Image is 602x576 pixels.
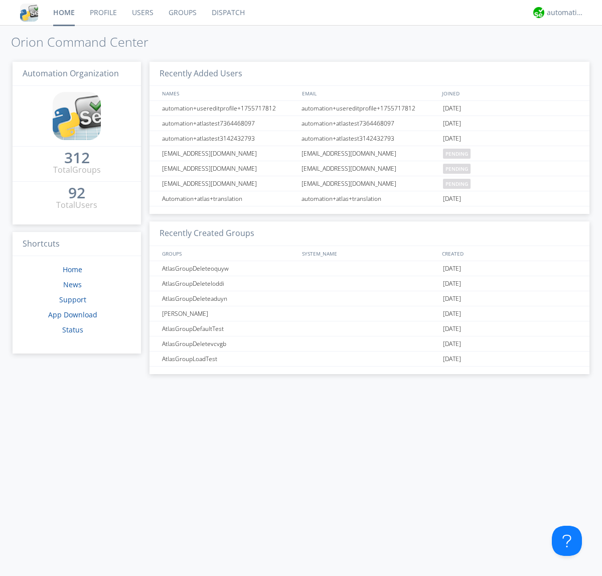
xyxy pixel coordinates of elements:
[62,325,83,334] a: Status
[299,246,439,261] div: SYSTEM_NAME
[149,276,589,291] a: AtlasGroupDeleteloddi[DATE]
[149,306,589,321] a: [PERSON_NAME][DATE]
[443,321,461,336] span: [DATE]
[13,232,141,257] h3: Shortcuts
[160,291,298,306] div: AtlasGroupDeleteaduyn
[149,131,589,146] a: automation+atlastest3142432793automation+atlastest3142432793[DATE]
[160,276,298,291] div: AtlasGroupDeleteloddi
[299,116,440,131] div: automation+atlastest7364468097
[160,306,298,321] div: [PERSON_NAME]
[160,191,298,206] div: Automation+atlas+translation
[160,261,298,276] div: AtlasGroupDeleteoquyw
[160,336,298,351] div: AtlasGroupDeletevcvgb
[299,101,440,116] div: automation+usereditprofile+1755717812
[64,153,90,163] div: 312
[64,153,90,164] a: 312
[149,191,589,206] a: Automation+atlas+translationautomation+atlas+translation[DATE]
[149,291,589,306] a: AtlasGroupDeleteaduyn[DATE]
[160,352,298,366] div: AtlasGroupLoadTest
[160,246,297,261] div: GROUPS
[149,221,589,246] h3: Recently Created Groups
[299,131,440,146] div: automation+atlastest3142432793
[443,149,471,159] span: pending
[439,86,580,100] div: JOINED
[68,188,85,199] a: 92
[149,62,589,86] h3: Recently Added Users
[149,101,589,116] a: automation+usereditprofile+1755717812automation+usereditprofile+1755717812[DATE]
[23,68,119,79] span: Automation Organization
[299,146,440,161] div: [EMAIL_ADDRESS][DOMAIN_NAME]
[56,199,97,211] div: Total Users
[547,8,584,18] div: automation+atlas
[149,161,589,176] a: [EMAIL_ADDRESS][DOMAIN_NAME][EMAIL_ADDRESS][DOMAIN_NAME]pending
[443,191,461,206] span: [DATE]
[160,86,297,100] div: NAMES
[149,176,589,191] a: [EMAIL_ADDRESS][DOMAIN_NAME][EMAIL_ADDRESS][DOMAIN_NAME]pending
[443,306,461,321] span: [DATE]
[149,261,589,276] a: AtlasGroupDeleteoquyw[DATE]
[160,176,298,191] div: [EMAIL_ADDRESS][DOMAIN_NAME]
[63,280,82,289] a: News
[149,336,589,352] a: AtlasGroupDeletevcvgb[DATE]
[299,86,439,100] div: EMAIL
[160,116,298,131] div: automation+atlastest7364468097
[443,352,461,367] span: [DATE]
[439,246,580,261] div: CREATED
[20,4,38,22] img: cddb5a64eb264b2086981ab96f4c1ba7
[443,336,461,352] span: [DATE]
[48,310,97,319] a: App Download
[149,146,589,161] a: [EMAIL_ADDRESS][DOMAIN_NAME][EMAIL_ADDRESS][DOMAIN_NAME]pending
[443,101,461,116] span: [DATE]
[533,7,544,18] img: d2d01cd9b4174d08988066c6d424eccd
[443,179,471,189] span: pending
[443,276,461,291] span: [DATE]
[149,116,589,131] a: automation+atlastest7364468097automation+atlastest7364468097[DATE]
[160,321,298,336] div: AtlasGroupDefaultTest
[443,291,461,306] span: [DATE]
[149,321,589,336] a: AtlasGroupDefaultTest[DATE]
[149,352,589,367] a: AtlasGroupLoadTest[DATE]
[443,131,461,146] span: [DATE]
[443,261,461,276] span: [DATE]
[53,164,101,176] div: Total Groups
[299,176,440,191] div: [EMAIL_ADDRESS][DOMAIN_NAME]
[160,146,298,161] div: [EMAIL_ADDRESS][DOMAIN_NAME]
[59,295,86,304] a: Support
[160,161,298,176] div: [EMAIL_ADDRESS][DOMAIN_NAME]
[299,191,440,206] div: automation+atlas+translation
[299,161,440,176] div: [EMAIL_ADDRESS][DOMAIN_NAME]
[160,131,298,146] div: automation+atlastest3142432793
[68,188,85,198] div: 92
[160,101,298,116] div: automation+usereditprofile+1755717812
[443,164,471,174] span: pending
[63,265,82,274] a: Home
[53,92,101,140] img: cddb5a64eb264b2086981ab96f4c1ba7
[443,116,461,131] span: [DATE]
[552,526,582,556] iframe: Toggle Customer Support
